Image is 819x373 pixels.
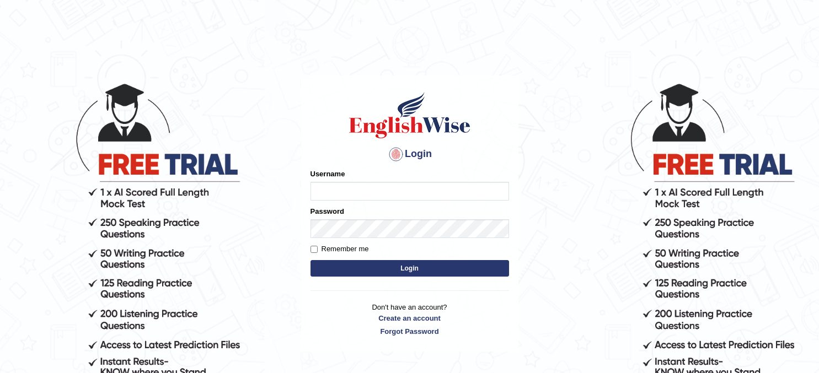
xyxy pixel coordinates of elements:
a: Forgot Password [311,326,509,337]
label: Username [311,169,345,179]
img: Logo of English Wise sign in for intelligent practice with AI [347,90,473,140]
p: Don't have an account? [311,302,509,336]
label: Password [311,206,344,217]
input: Remember me [311,246,318,253]
button: Login [311,260,509,277]
label: Remember me [311,244,369,255]
h4: Login [311,145,509,163]
a: Create an account [311,313,509,323]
